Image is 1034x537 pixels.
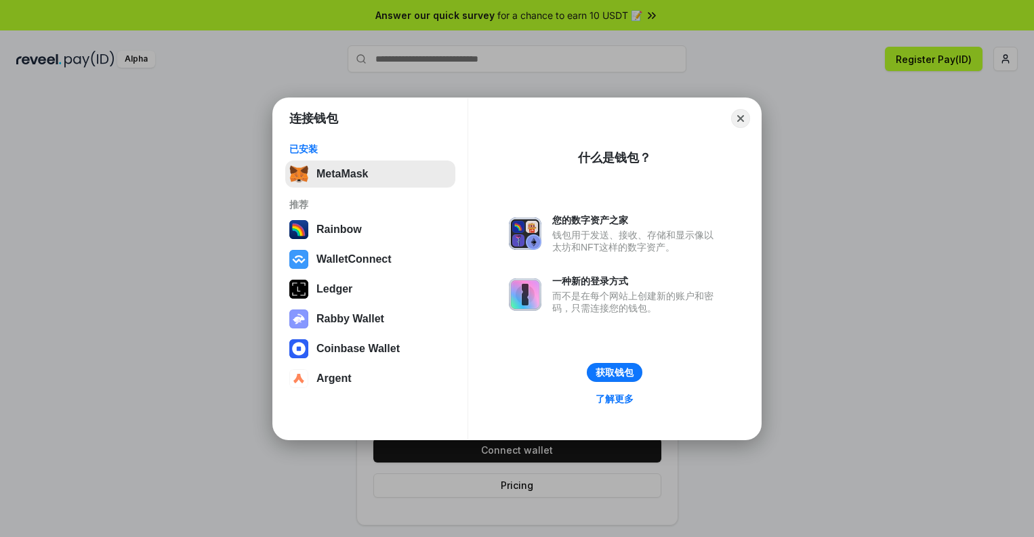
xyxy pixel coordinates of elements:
div: Rainbow [316,223,362,236]
div: 您的数字资产之家 [552,214,720,226]
h1: 连接钱包 [289,110,338,127]
img: svg+xml,%3Csvg%20xmlns%3D%22http%3A%2F%2Fwww.w3.org%2F2000%2Fsvg%22%20fill%3D%22none%22%20viewBox... [509,217,541,250]
div: 而不是在每个网站上创建新的账户和密码，只需连接您的钱包。 [552,290,720,314]
div: Ledger [316,283,352,295]
img: svg+xml,%3Csvg%20width%3D%2228%22%20height%3D%2228%22%20viewBox%3D%220%200%2028%2028%22%20fill%3D... [289,369,308,388]
button: Ledger [285,276,455,303]
div: MetaMask [316,168,368,180]
img: svg+xml,%3Csvg%20fill%3D%22none%22%20height%3D%2233%22%20viewBox%3D%220%200%2035%2033%22%20width%... [289,165,308,184]
button: Close [731,109,750,128]
img: svg+xml,%3Csvg%20width%3D%2228%22%20height%3D%2228%22%20viewBox%3D%220%200%2028%2028%22%20fill%3D... [289,339,308,358]
img: svg+xml,%3Csvg%20xmlns%3D%22http%3A%2F%2Fwww.w3.org%2F2000%2Fsvg%22%20fill%3D%22none%22%20viewBox... [509,278,541,311]
button: Rainbow [285,216,455,243]
div: Argent [316,372,352,385]
div: Coinbase Wallet [316,343,400,355]
button: 获取钱包 [587,363,642,382]
a: 了解更多 [587,390,642,408]
img: svg+xml,%3Csvg%20width%3D%2228%22%20height%3D%2228%22%20viewBox%3D%220%200%2028%2028%22%20fill%3D... [289,250,308,269]
img: svg+xml,%3Csvg%20width%3D%22120%22%20height%3D%22120%22%20viewBox%3D%220%200%20120%20120%22%20fil... [289,220,308,239]
div: WalletConnect [316,253,392,265]
div: 什么是钱包？ [578,150,651,166]
div: 推荐 [289,198,451,211]
button: Coinbase Wallet [285,335,455,362]
div: 了解更多 [596,393,634,405]
img: svg+xml,%3Csvg%20xmlns%3D%22http%3A%2F%2Fwww.w3.org%2F2000%2Fsvg%22%20fill%3D%22none%22%20viewBox... [289,309,308,328]
div: Rabby Wallet [316,313,384,325]
img: svg+xml,%3Csvg%20xmlns%3D%22http%3A%2F%2Fwww.w3.org%2F2000%2Fsvg%22%20width%3D%2228%22%20height%3... [289,280,308,299]
button: Argent [285,365,455,392]
button: WalletConnect [285,246,455,273]
div: 钱包用于发送、接收、存储和显示像以太坊和NFT这样的数字资产。 [552,229,720,253]
button: Rabby Wallet [285,305,455,332]
div: 一种新的登录方式 [552,275,720,287]
div: 获取钱包 [596,366,634,379]
div: 已安装 [289,143,451,155]
button: MetaMask [285,160,455,188]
